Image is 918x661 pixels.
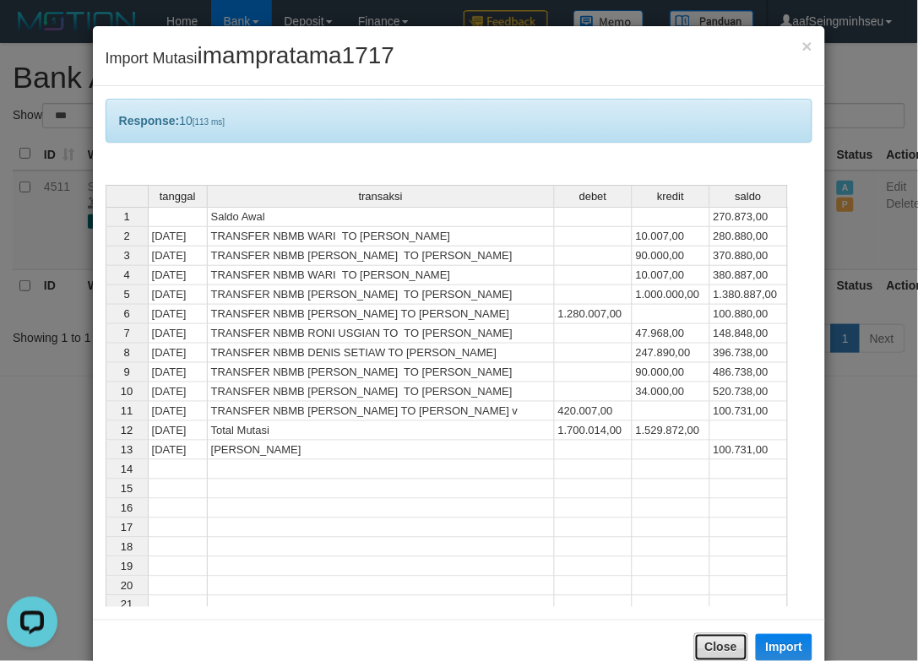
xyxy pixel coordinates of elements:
td: 247.890,00 [633,344,710,363]
td: 34.000,00 [633,382,710,402]
td: 280.880,00 [710,227,788,247]
span: 9 [124,366,130,378]
td: 10.007,00 [633,227,710,247]
td: 370.880,00 [710,247,788,266]
td: Total Mutasi [208,421,555,441]
td: [DATE] [148,382,208,402]
button: Import [756,634,813,661]
td: TRANSFER NBMB [PERSON_NAME] TO [PERSON_NAME] v [208,402,555,421]
td: [DATE] [148,421,208,441]
td: TRANSFER NBMB RONI USGIAN TO TO [PERSON_NAME] [208,324,555,344]
td: [PERSON_NAME] [208,441,555,460]
td: 100.731,00 [710,441,788,460]
td: 90.000,00 [633,363,710,382]
td: TRANSFER NBMB [PERSON_NAME] TO [PERSON_NAME] [208,285,555,305]
span: saldo [736,191,762,203]
span: imampratama1717 [198,42,394,68]
td: 420.007,00 [555,402,633,421]
td: [DATE] [148,324,208,344]
td: 1.380.887,00 [710,285,788,305]
td: 100.731,00 [710,402,788,421]
span: 16 [121,501,133,514]
span: 1 [124,210,130,223]
td: [DATE] [148,402,208,421]
span: tanggal [160,191,196,203]
span: 12 [121,424,133,436]
td: TRANSFER NBMB [PERSON_NAME] TO [PERSON_NAME] [208,382,555,402]
td: 148.848,00 [710,324,788,344]
td: TRANSFER NBMB [PERSON_NAME] TO [PERSON_NAME] [208,247,555,266]
span: 4 [124,268,130,281]
td: [DATE] [148,247,208,266]
td: 100.880,00 [710,305,788,324]
td: [DATE] [148,305,208,324]
td: Saldo Awal [208,207,555,227]
span: 3 [124,249,130,262]
td: TRANSFER NBMB [PERSON_NAME] TO [PERSON_NAME] [208,305,555,324]
span: 18 [121,540,133,553]
span: 13 [121,443,133,456]
td: 1.700.014,00 [555,421,633,441]
span: 8 [124,346,130,359]
span: 17 [121,521,133,534]
th: Select whole grid [106,185,148,207]
span: 21 [121,599,133,611]
span: transaksi [359,191,403,203]
span: 11 [121,404,133,417]
td: 47.968,00 [633,324,710,344]
td: 1.280.007,00 [555,305,633,324]
button: Open LiveChat chat widget [7,7,57,57]
td: 90.000,00 [633,247,710,266]
button: Close [802,37,812,55]
td: [DATE] [148,441,208,460]
span: Import Mutasi [106,50,394,67]
td: 1.529.872,00 [633,421,710,441]
td: TRANSFER NBMB DENlS SETIAW TO [PERSON_NAME] [208,344,555,363]
td: 270.873,00 [710,207,788,227]
span: 2 [124,230,130,242]
span: 6 [124,307,130,320]
td: 486.738,00 [710,363,788,382]
span: 7 [124,327,130,339]
td: 10.007,00 [633,266,710,285]
td: TRANSFER NBMB [PERSON_NAME] TO [PERSON_NAME] [208,363,555,382]
b: Response: [119,114,180,127]
td: TRANSFER NBMB WARI TO [PERSON_NAME] [208,266,555,285]
span: kredit [657,191,684,203]
span: 15 [121,482,133,495]
span: × [802,36,812,56]
td: [DATE] [148,285,208,305]
span: 19 [121,560,133,572]
td: [DATE] [148,266,208,285]
div: 10 [106,99,813,143]
td: TRANSFER NBMB WARI TO [PERSON_NAME] [208,227,555,247]
td: [DATE] [148,344,208,363]
td: [DATE] [148,227,208,247]
td: 520.738,00 [710,382,788,402]
td: 380.887,00 [710,266,788,285]
span: 5 [124,288,130,301]
td: [DATE] [148,363,208,382]
span: [113 ms] [193,117,225,127]
span: 10 [121,385,133,398]
td: 1.000.000,00 [633,285,710,305]
span: 20 [121,579,133,592]
td: 396.738,00 [710,344,788,363]
span: debet [579,191,607,203]
span: 14 [121,463,133,475]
